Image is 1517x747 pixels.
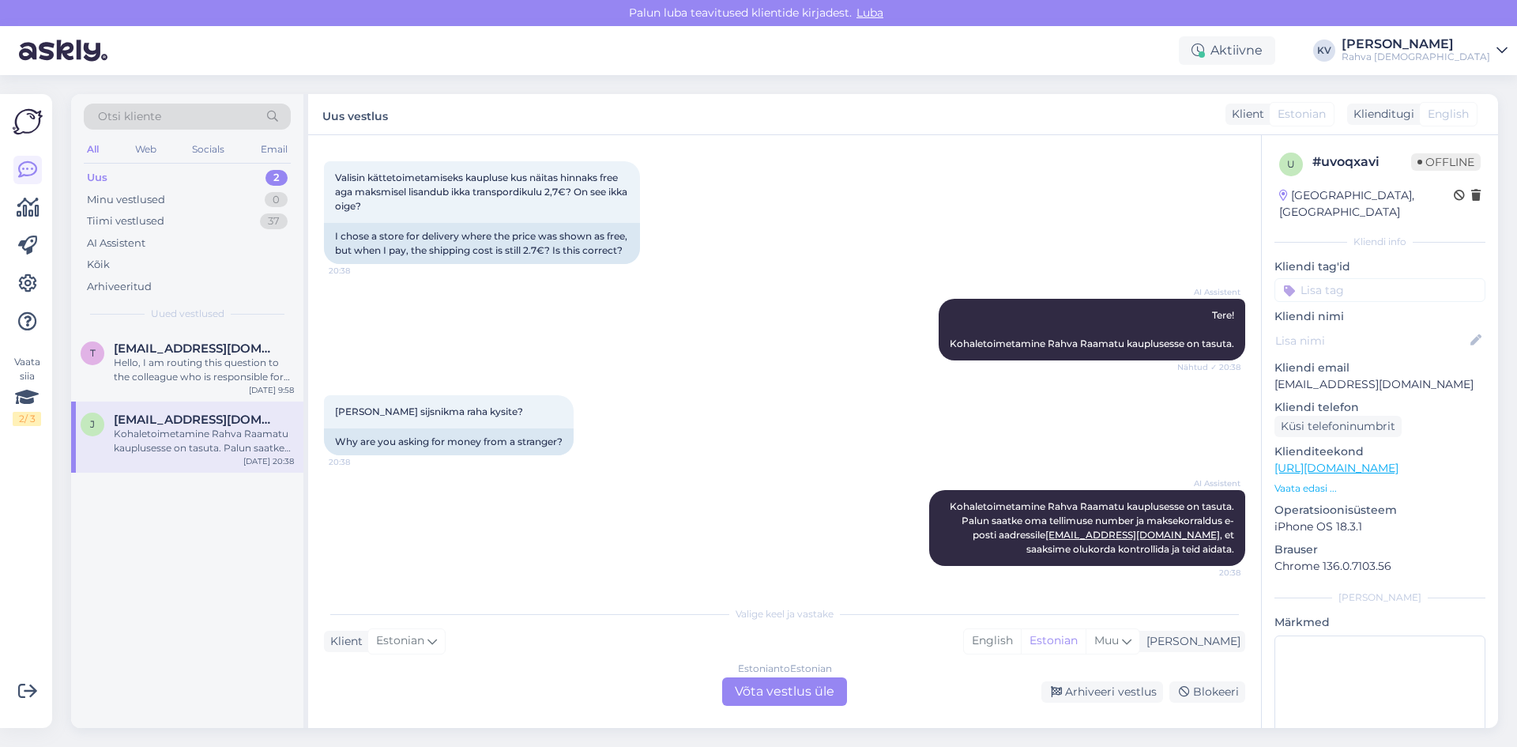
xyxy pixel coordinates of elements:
div: 37 [260,213,288,229]
span: Uued vestlused [151,307,224,321]
span: Valisin kättetoimetamiseks kaupluse kus näitas hinnaks free aga maksmisel lisandub ikka transpord... [335,172,630,212]
p: Märkmed [1274,614,1485,631]
div: Estonian to Estonian [738,662,832,676]
p: Vaata edasi ... [1274,481,1485,496]
span: joonatan@softrend.ee [114,413,278,427]
span: j [90,418,95,430]
div: Hello, I am routing this question to the colleague who is responsible for this topic. The reply m... [114,356,294,384]
p: Brauser [1274,541,1485,558]
span: 20:38 [329,265,388,277]
span: English [1428,106,1469,123]
span: u [1287,158,1295,170]
div: KV [1313,40,1335,62]
img: Askly Logo [13,107,43,137]
div: [PERSON_NAME] [1342,38,1490,51]
span: AI Assistent [1181,477,1240,489]
span: tonis.tohver@gmail.com [114,341,278,356]
div: 0 [265,192,288,208]
span: Estonian [376,632,424,650]
div: [PERSON_NAME] [1140,633,1240,650]
div: # uvoqxavi [1312,153,1411,172]
div: Vaata siia [13,355,41,426]
div: Arhiveeri vestlus [1041,681,1163,703]
span: Kohaletoimetamine Rahva Raamatu kauplusesse on tasuta. Palun saatke oma tellimuse number ja makse... [950,500,1237,555]
div: Minu vestlused [87,192,165,208]
p: Kliendi nimi [1274,308,1485,325]
span: Luba [852,6,888,20]
span: Otsi kliente [98,108,161,125]
span: [PERSON_NAME] sijsnikma raha kysite? [335,406,523,417]
div: Kõik [87,257,110,273]
span: AI Assistent [1181,286,1240,298]
a: [EMAIL_ADDRESS][DOMAIN_NAME] [1045,529,1220,541]
p: Kliendi email [1274,360,1485,376]
div: Socials [189,139,228,160]
div: Klient [324,633,363,650]
a: [PERSON_NAME]Rahva [DEMOGRAPHIC_DATA] [1342,38,1508,63]
span: Nähtud ✓ 20:38 [1177,361,1240,373]
div: I chose a store for delivery where the price was shown as free, but when I pay, the shipping cost... [324,223,640,264]
span: Estonian [1278,106,1326,123]
div: Valige keel ja vastake [324,607,1245,621]
div: Aktiivne [1179,36,1275,65]
div: 2 / 3 [13,412,41,426]
div: Blokeeri [1169,681,1245,703]
p: iPhone OS 18.3.1 [1274,519,1485,535]
p: [EMAIL_ADDRESS][DOMAIN_NAME] [1274,376,1485,393]
div: Võta vestlus üle [722,677,847,706]
p: Operatsioonisüsteem [1274,502,1485,519]
span: Muu [1094,633,1119,647]
a: [URL][DOMAIN_NAME] [1274,461,1398,475]
div: Web [132,139,160,160]
div: Email [258,139,291,160]
div: Kohaletoimetamine Rahva Raamatu kauplusesse on tasuta. Palun saatke oma tellimuse number ja makse... [114,427,294,455]
div: [GEOGRAPHIC_DATA], [GEOGRAPHIC_DATA] [1279,187,1454,221]
div: Klient [1225,106,1264,123]
div: Uus [87,170,107,186]
div: Klienditugi [1347,106,1414,123]
div: [DATE] 20:38 [243,455,294,467]
p: Klienditeekond [1274,443,1485,460]
input: Lisa nimi [1275,332,1467,349]
div: Why are you asking for money from a stranger? [324,428,574,455]
label: Uus vestlus [322,104,388,125]
div: English [964,629,1021,653]
div: [PERSON_NAME] [1274,590,1485,605]
p: Kliendi telefon [1274,399,1485,416]
input: Lisa tag [1274,278,1485,302]
div: 2 [265,170,288,186]
p: Kliendi tag'id [1274,258,1485,275]
div: [DATE] 9:58 [249,384,294,396]
div: Küsi telefoninumbrit [1274,416,1402,437]
div: AI Assistent [87,236,145,251]
div: Kliendi info [1274,235,1485,249]
span: t [90,347,96,359]
div: Rahva [DEMOGRAPHIC_DATA] [1342,51,1490,63]
div: All [84,139,102,160]
div: Tiimi vestlused [87,213,164,229]
p: Chrome 136.0.7103.56 [1274,558,1485,575]
div: Arhiveeritud [87,279,152,295]
div: Estonian [1021,629,1086,653]
span: Offline [1411,153,1481,171]
span: 20:38 [329,456,388,468]
span: 20:38 [1181,567,1240,579]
